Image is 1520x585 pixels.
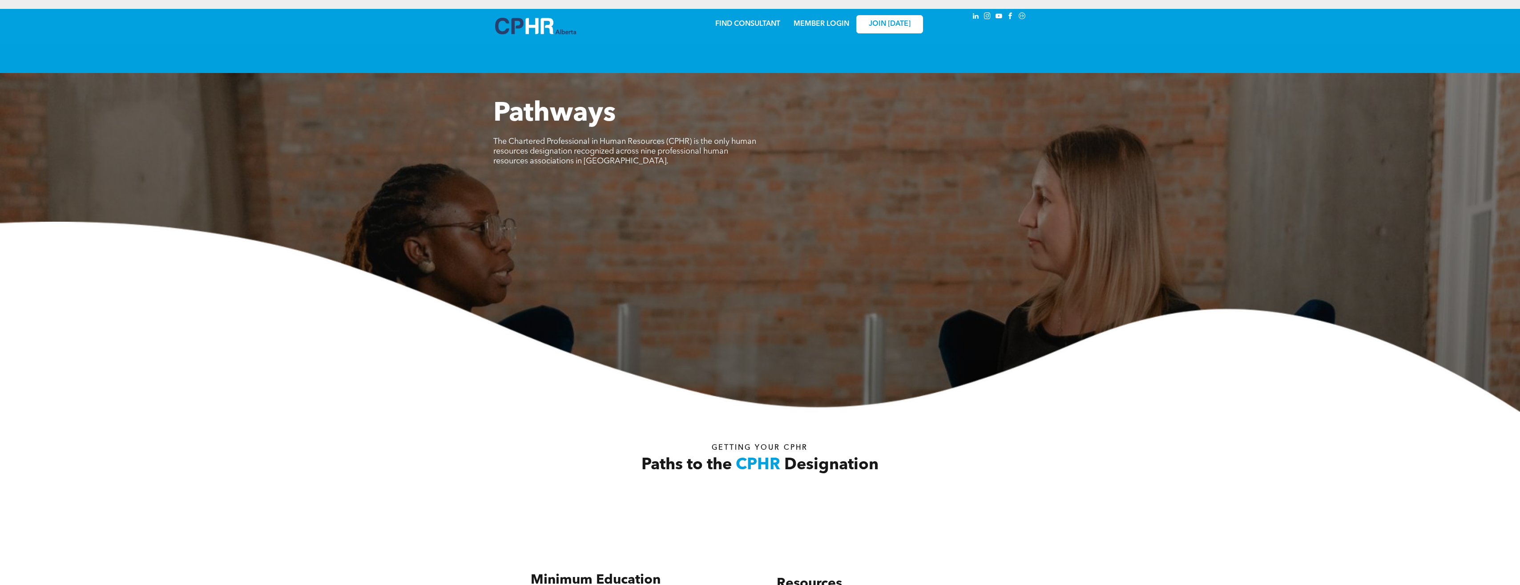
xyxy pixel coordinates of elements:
span: CPHR [736,457,780,473]
a: MEMBER LOGIN [794,20,849,28]
span: JOIN [DATE] [869,20,911,28]
span: Paths to the [641,457,732,473]
span: Designation [784,457,879,473]
a: Social network [1017,11,1027,23]
span: Getting your Cphr [712,444,808,451]
a: JOIN [DATE] [856,15,923,33]
img: A blue and white logo for cp alberta [495,18,576,34]
a: FIND CONSULTANT [715,20,780,28]
span: Pathways [493,101,616,127]
a: facebook [1006,11,1016,23]
a: youtube [994,11,1004,23]
span: The Chartered Professional in Human Resources (CPHR) is the only human resources designation reco... [493,138,756,165]
a: linkedin [971,11,981,23]
a: instagram [983,11,992,23]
